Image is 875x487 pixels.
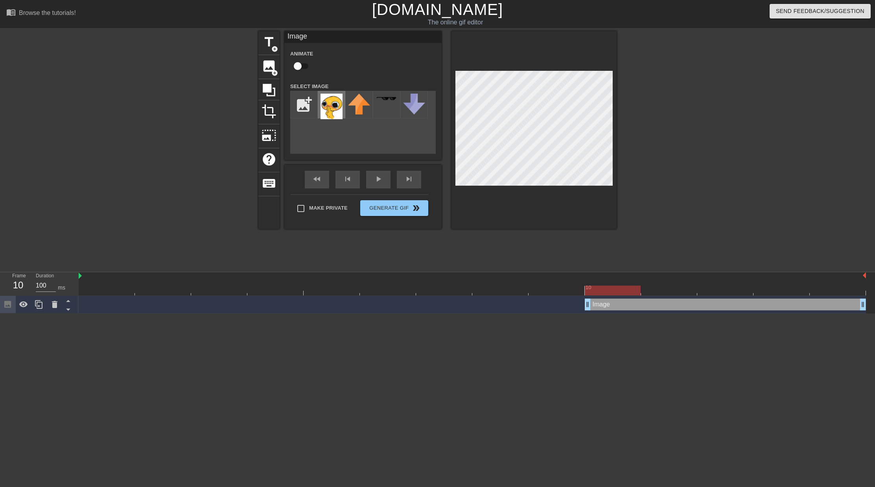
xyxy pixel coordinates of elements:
span: Generate Gif [363,203,425,213]
img: ZOYBw-IMG_3634.jpg [321,94,343,119]
label: Duration [36,274,54,279]
div: Image [284,31,442,43]
span: play_arrow [374,174,383,184]
span: Send Feedback/Suggestion [776,6,864,16]
span: fast_rewind [312,174,322,184]
img: downvote.png [403,94,425,114]
span: double_arrow [411,203,421,213]
span: drag_handle [584,301,591,308]
div: Browse the tutorials! [19,9,76,16]
span: photo_size_select_large [262,128,276,143]
span: menu_book [6,7,16,17]
div: The online gif editor [296,18,615,27]
div: 10 [586,284,593,291]
span: add_circle [271,70,278,76]
button: Generate Gif [360,200,428,216]
span: add_circle [271,46,278,52]
div: Frame [6,272,30,295]
label: Select Image [290,83,329,90]
span: image [262,59,276,74]
div: 10 [12,278,24,292]
span: help [262,152,276,167]
label: Animate [290,50,313,58]
span: title [262,35,276,50]
img: upvote.png [348,94,370,114]
span: Make Private [309,204,348,212]
span: keyboard [262,176,276,191]
button: Send Feedback/Suggestion [770,4,871,18]
span: skip_next [404,174,414,184]
span: crop [262,104,276,119]
a: [DOMAIN_NAME] [372,1,503,18]
span: skip_previous [343,174,352,184]
img: bound-end.png [863,272,866,279]
span: drag_handle [859,301,867,308]
img: deal-with-it.png [376,96,398,101]
a: Browse the tutorials! [6,7,76,20]
div: ms [58,284,65,292]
